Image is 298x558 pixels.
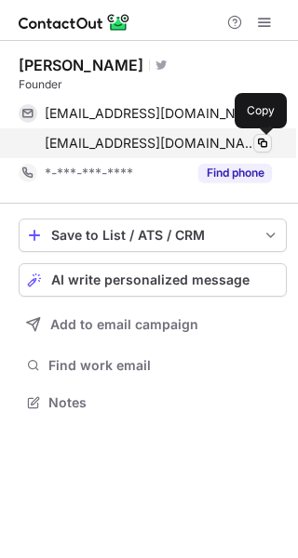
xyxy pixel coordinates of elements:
div: Founder [19,76,287,93]
span: Add to email campaign [50,317,198,332]
button: AI write personalized message [19,263,287,297]
span: [EMAIL_ADDRESS][DOMAIN_NAME] [45,105,258,122]
div: Save to List / ATS / CRM [51,228,254,243]
button: Reveal Button [198,164,272,182]
div: [PERSON_NAME] [19,56,143,74]
span: Notes [48,394,279,411]
span: AI write personalized message [51,272,250,287]
button: Find work email [19,352,287,379]
button: Notes [19,390,287,416]
span: Find work email [48,357,279,374]
img: ContactOut v5.3.10 [19,11,130,33]
button: save-profile-one-click [19,219,287,252]
span: [EMAIL_ADDRESS][DOMAIN_NAME] [45,135,258,152]
button: Add to email campaign [19,308,287,341]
